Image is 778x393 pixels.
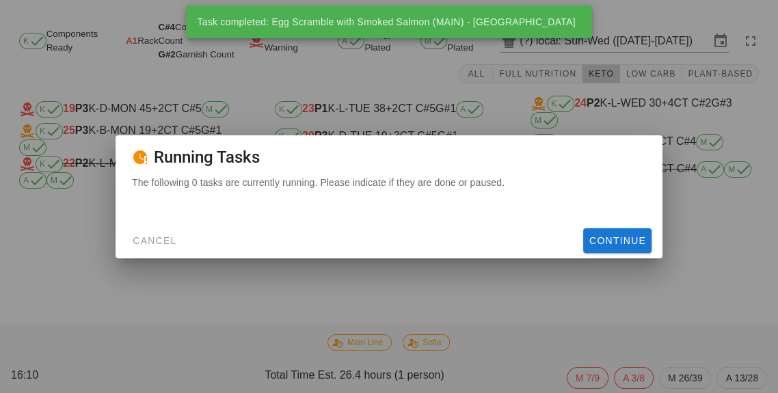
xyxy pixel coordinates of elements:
[126,228,183,253] button: Cancel
[116,135,662,175] div: Running Tasks
[132,175,646,190] p: The following 0 tasks are currently running. Please indicate if they are done or paused.
[186,5,586,38] div: Task completed: Egg Scramble with Smoked Salmon (MAIN) - [GEOGRAPHIC_DATA]
[132,235,177,246] span: Cancel
[583,228,652,253] button: Continue
[589,235,646,246] span: Continue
